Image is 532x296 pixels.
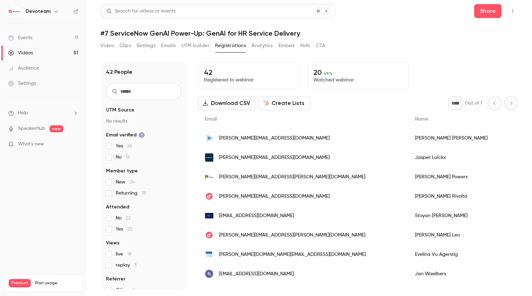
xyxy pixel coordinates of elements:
button: Embed [278,40,295,51]
div: [PERSON_NAME] [PERSON_NAME] [408,128,532,148]
a: SpeakerHub [18,125,45,132]
div: Settings [8,80,36,87]
p: Registered to webinar [204,77,293,83]
button: Download CSV [198,96,256,110]
p: Watched webinar [313,77,403,83]
div: Events [8,34,32,41]
span: 20 [127,227,133,232]
span: [PERSON_NAME][EMAIL_ADDRESS][DOMAIN_NAME] [219,193,330,200]
span: 18 [127,252,132,257]
p: 20 [313,68,403,77]
h1: 42 People [106,68,132,76]
span: Email verified [106,132,145,138]
span: Yes [116,143,132,150]
span: [PERSON_NAME][EMAIL_ADDRESS][PERSON_NAME][DOMAIN_NAME] [219,232,365,239]
button: Settings [136,40,156,51]
button: Top Bar Actions [507,6,518,17]
span: Help [18,109,28,117]
h1: #7 ServiceNow GenAI Power-Up: GenAI for HR Service Delivery [100,29,518,37]
div: Audience [8,65,39,72]
span: 1 [133,288,134,293]
span: new [50,125,63,132]
iframe: Noticeable Trigger [70,141,78,147]
span: 24 [130,180,135,185]
div: Stoyan [PERSON_NAME] [408,206,532,225]
button: Video [100,40,114,51]
button: Analytics [251,40,273,51]
span: [PERSON_NAME][EMAIL_ADDRESS][DOMAIN_NAME] [219,154,330,161]
img: Devoteam [9,6,20,17]
img: altria.com [205,173,213,181]
span: UTM Source [106,107,134,114]
img: favv-afsca.be [205,270,213,278]
span: Premium [9,279,31,287]
div: Jan Waelbers [408,264,532,284]
div: [PERSON_NAME] Powers [408,167,532,187]
span: 48 % [323,71,332,76]
button: Create Lists [259,96,310,110]
span: [EMAIL_ADDRESS][DOMAIN_NAME] [219,212,294,219]
p: No results [106,118,181,125]
span: Referrer [106,276,125,282]
span: Plan usage [35,280,78,286]
div: [PERSON_NAME] Rivolta [408,187,532,206]
span: [PERSON_NAME][EMAIL_ADDRESS][PERSON_NAME][DOMAIN_NAME] [219,173,365,181]
img: joblora.de [205,213,213,218]
span: Email [205,117,217,122]
button: CTA [316,40,325,51]
div: Search for videos or events [106,8,176,15]
img: devoteam.com [205,231,213,239]
button: UTM builder [181,40,210,51]
span: Name [415,117,428,122]
div: Jasper Luickx [408,148,532,167]
span: 3 [134,263,136,268]
span: live [116,251,132,258]
button: Share [474,4,502,18]
img: devoteam.com [205,192,213,200]
span: Attended [106,204,129,210]
p: Out of 1 [465,100,482,107]
h6: Devoteam [26,8,51,15]
span: 18 [142,191,146,196]
span: No [116,154,130,161]
button: Clips [119,40,131,51]
span: Member type [106,168,138,174]
span: No [116,215,131,222]
div: Evelina Vu Agerstig [408,245,532,264]
li: help-dropdown-opener [8,109,78,117]
img: servicenow.com [205,153,213,162]
span: Views [106,240,119,246]
span: [PERSON_NAME][EMAIL_ADDRESS][DOMAIN_NAME] [219,135,330,142]
img: vbrick.com [205,134,213,142]
button: Polls [300,40,310,51]
span: replay [116,262,136,269]
span: New [116,179,135,186]
span: [EMAIL_ADDRESS][DOMAIN_NAME] [219,270,294,278]
button: Emails [161,40,176,51]
span: Returning [116,190,146,197]
span: 26 [127,144,132,149]
div: Videos [8,50,33,56]
button: Registrations [215,40,246,51]
span: [PERSON_NAME][DOMAIN_NAME][EMAIL_ADDRESS][DOMAIN_NAME] [219,251,366,258]
section: facet-groups [106,107,181,294]
span: 16 [126,155,130,160]
p: 42 [204,68,293,77]
span: Other [116,287,134,294]
span: What's new [18,141,44,148]
span: Yes [116,226,133,233]
img: rexel.se [205,250,213,259]
span: 22 [126,216,131,221]
div: [PERSON_NAME] Leo [408,225,532,245]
